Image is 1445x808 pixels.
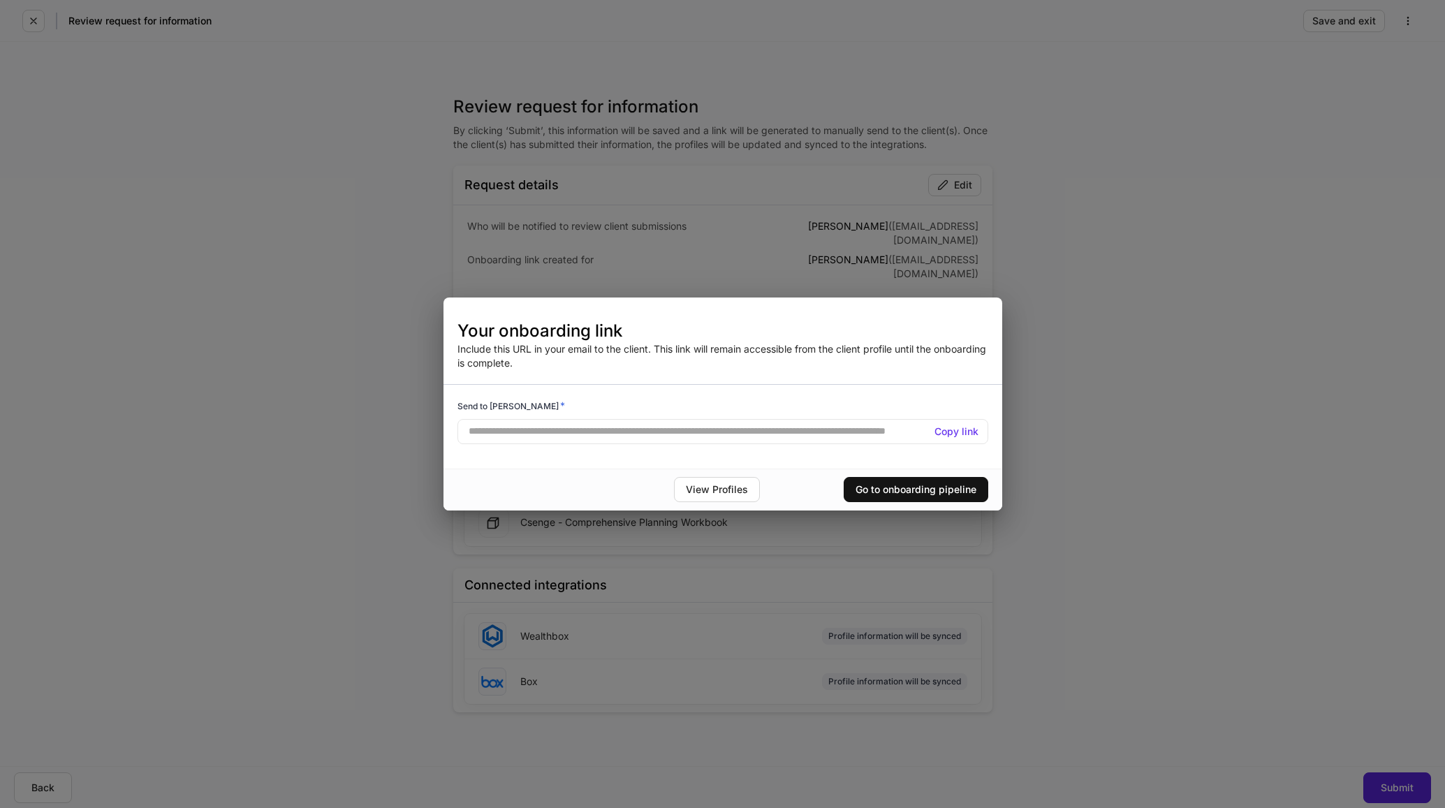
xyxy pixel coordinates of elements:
div: Include this URL in your email to the client. This link will remain accessible from the client pr... [443,320,1002,370]
button: View Profiles [674,477,760,502]
div: Go to onboarding pipeline [856,485,976,494]
h3: Your onboarding link [457,320,988,342]
button: Go to onboarding pipeline [844,477,988,502]
h6: Send to [PERSON_NAME] [457,399,565,413]
div: View Profiles [686,485,748,494]
h5: Copy link [934,425,978,439]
